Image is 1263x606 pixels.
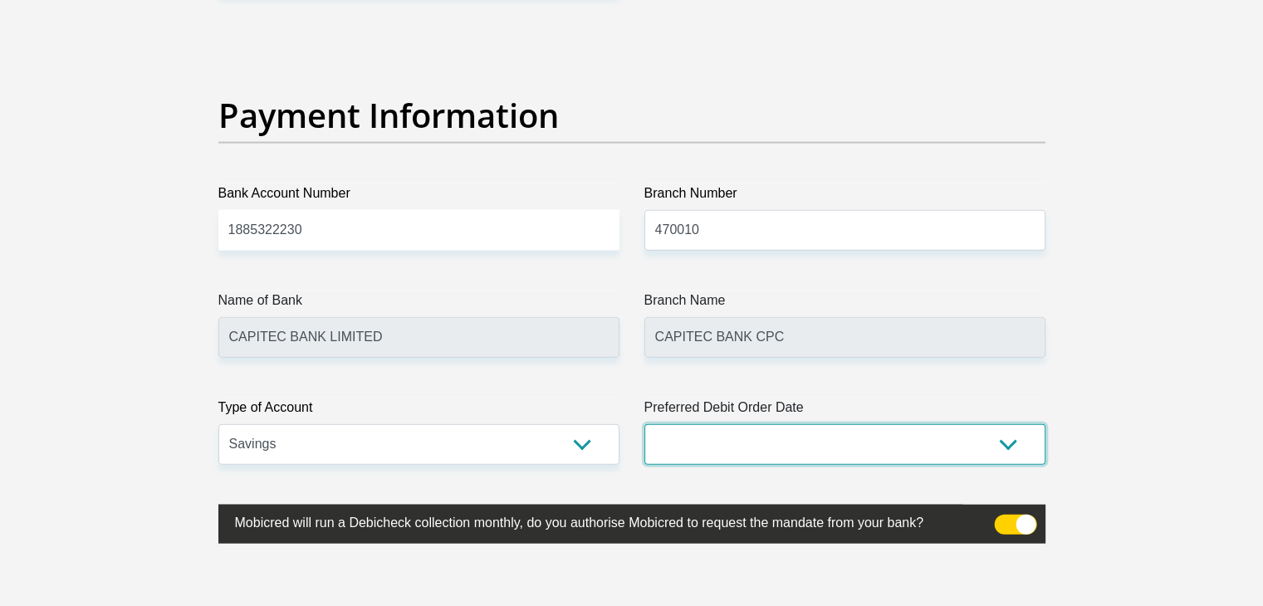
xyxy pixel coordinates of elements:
[218,183,619,210] label: Bank Account Number
[644,210,1045,251] input: Branch Number
[218,398,619,424] label: Type of Account
[644,291,1045,317] label: Branch Name
[218,210,619,251] input: Bank Account Number
[644,183,1045,210] label: Branch Number
[218,291,619,317] label: Name of Bank
[218,95,1045,135] h2: Payment Information
[218,317,619,358] input: Name of Bank
[644,398,1045,424] label: Preferred Debit Order Date
[218,505,962,537] label: Mobicred will run a Debicheck collection monthly, do you authorise Mobicred to request the mandat...
[644,317,1045,358] input: Branch Name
